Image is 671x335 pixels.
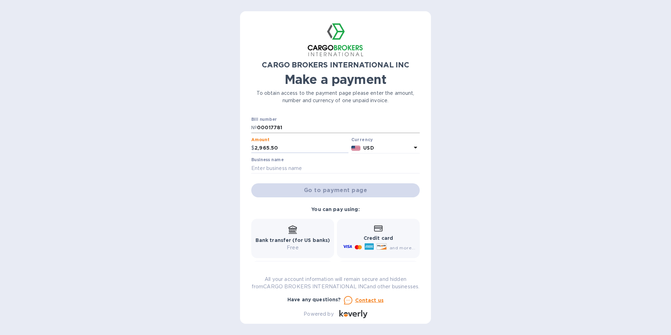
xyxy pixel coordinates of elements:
[311,206,359,212] b: You can pay using:
[251,158,284,162] label: Business name
[251,72,420,87] h1: Make a payment
[255,237,330,243] b: Bank transfer (for US banks)
[355,297,384,303] u: Contact us
[251,138,269,142] label: Amount
[257,123,420,133] input: Enter bill number
[304,310,333,318] p: Powered by
[363,145,374,151] b: USD
[251,276,420,290] p: All your account information will remain secure and hidden from CARGO BROKERS INTERNATIONAL INC a...
[351,146,361,151] img: USD
[251,118,277,122] label: Bill number
[251,163,420,173] input: Enter business name
[351,137,373,142] b: Currency
[262,60,409,69] b: CARGO BROKERS INTERNATIONAL INC
[251,144,254,152] p: $
[251,124,257,131] p: №
[390,245,415,250] span: and more...
[254,143,348,153] input: 0.00
[364,235,393,241] b: Credit card
[251,90,420,104] p: To obtain access to the payment page please enter the amount, number and currency of one unpaid i...
[287,297,341,302] b: Have any questions?
[255,244,330,251] p: Free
